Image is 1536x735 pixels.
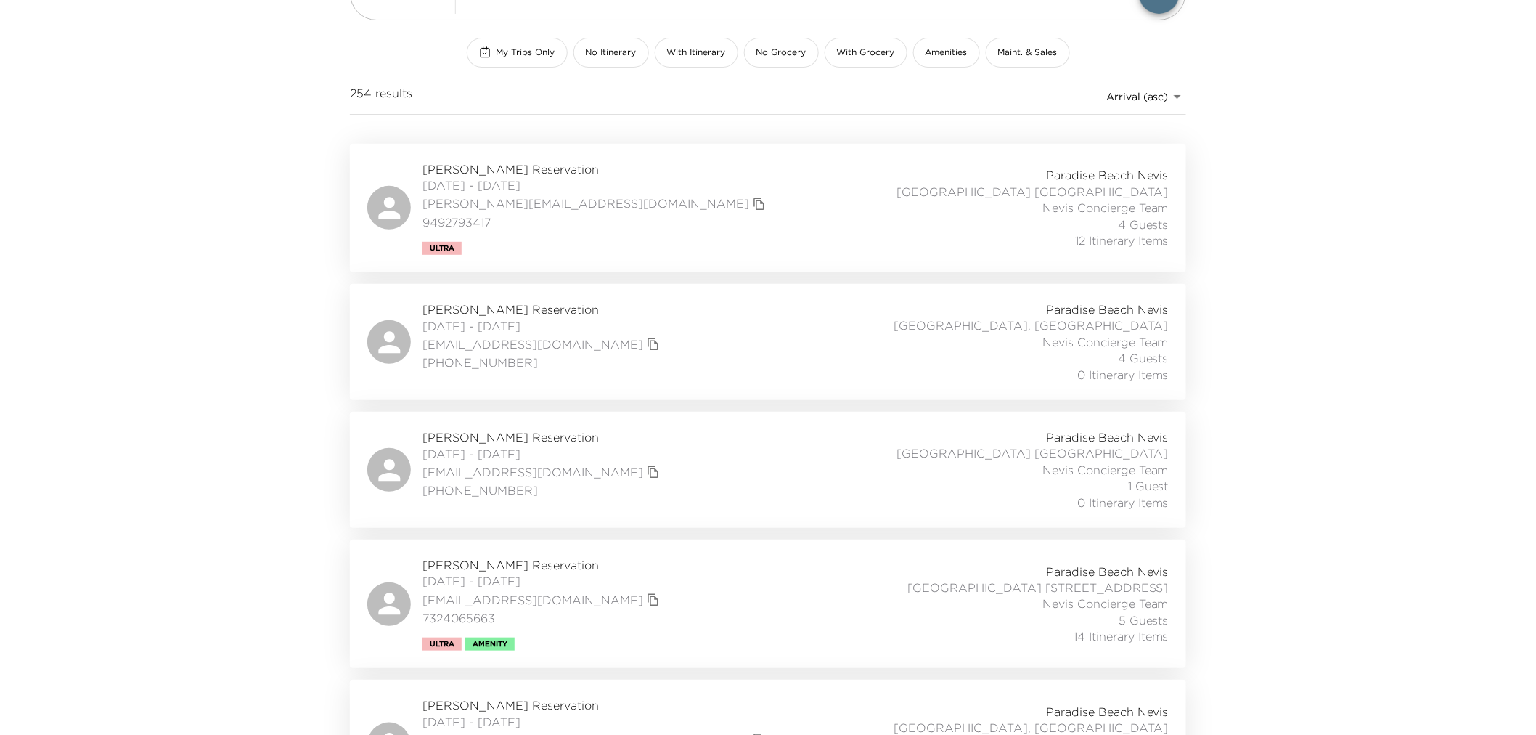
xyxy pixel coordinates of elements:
[643,462,663,482] button: copy primary member email
[422,161,769,177] span: [PERSON_NAME] Reservation
[913,38,980,68] button: Amenities
[896,184,1169,200] span: [GEOGRAPHIC_DATA] [GEOGRAPHIC_DATA]
[998,46,1058,59] span: Maint. & Sales
[986,38,1070,68] button: Maint. & Sales
[422,464,643,480] a: [EMAIL_ADDRESS][DOMAIN_NAME]
[907,580,1169,596] span: [GEOGRAPHIC_DATA] [STREET_ADDRESS]
[655,38,738,68] button: With Itinerary
[837,46,895,59] span: With Grocery
[350,540,1186,668] a: [PERSON_NAME] Reservation[DATE] - [DATE][EMAIL_ADDRESS][DOMAIN_NAME]copy primary member email7324...
[1077,367,1169,383] span: 0 Itinerary Items
[894,317,1169,333] span: [GEOGRAPHIC_DATA], [GEOGRAPHIC_DATA]
[1118,350,1169,366] span: 4 Guests
[1046,167,1169,183] span: Paradise Beach Nevis
[1118,216,1169,232] span: 4 Guests
[497,46,555,59] span: My Trips Only
[573,38,649,68] button: No Itinerary
[749,194,769,214] button: copy primary member email
[667,46,726,59] span: With Itinerary
[422,354,663,370] span: [PHONE_NUMBER]
[1119,612,1169,628] span: 5 Guests
[1046,301,1169,317] span: Paradise Beach Nevis
[350,284,1186,400] a: [PERSON_NAME] Reservation[DATE] - [DATE][EMAIL_ADDRESS][DOMAIN_NAME]copy primary member email[PHO...
[744,38,819,68] button: No Grocery
[1042,200,1169,216] span: Nevis Concierge Team
[422,714,769,730] span: [DATE] - [DATE]
[825,38,907,68] button: With Grocery
[1128,478,1169,494] span: 1 Guest
[1046,564,1169,580] span: Paradise Beach Nevis
[422,482,663,498] span: [PHONE_NUMBER]
[422,573,663,589] span: [DATE] - [DATE]
[430,244,454,253] span: Ultra
[422,336,643,352] a: [EMAIL_ADDRESS][DOMAIN_NAME]
[422,318,663,334] span: [DATE] - [DATE]
[422,446,663,462] span: [DATE] - [DATE]
[350,85,412,108] span: 254 results
[1042,462,1169,478] span: Nevis Concierge Team
[467,38,568,68] button: My Trips Only
[1046,704,1169,720] span: Paradise Beach Nevis
[586,46,637,59] span: No Itinerary
[350,144,1186,272] a: [PERSON_NAME] Reservation[DATE] - [DATE][PERSON_NAME][EMAIL_ADDRESS][DOMAIN_NAME]copy primary mem...
[1042,596,1169,612] span: Nevis Concierge Team
[926,46,968,59] span: Amenities
[422,697,769,713] span: [PERSON_NAME] Reservation
[756,46,806,59] span: No Grocery
[422,592,643,608] a: [EMAIL_ADDRESS][DOMAIN_NAME]
[1077,495,1169,511] span: 0 Itinerary Items
[473,640,507,649] span: Amenity
[1106,90,1169,103] span: Arrival (asc)
[422,177,769,193] span: [DATE] - [DATE]
[422,610,663,626] span: 7324065663
[1042,334,1169,350] span: Nevis Concierge Team
[1075,232,1169,248] span: 12 Itinerary Items
[896,445,1169,461] span: [GEOGRAPHIC_DATA] [GEOGRAPHIC_DATA]
[643,334,663,354] button: copy primary member email
[422,301,663,317] span: [PERSON_NAME] Reservation
[422,557,663,573] span: [PERSON_NAME] Reservation
[643,590,663,610] button: copy primary member email
[430,640,454,649] span: Ultra
[1074,628,1169,644] span: 14 Itinerary Items
[422,195,749,211] a: [PERSON_NAME][EMAIL_ADDRESS][DOMAIN_NAME]
[1046,429,1169,445] span: Paradise Beach Nevis
[422,429,663,445] span: [PERSON_NAME] Reservation
[422,214,769,230] span: 9492793417
[350,412,1186,528] a: [PERSON_NAME] Reservation[DATE] - [DATE][EMAIL_ADDRESS][DOMAIN_NAME]copy primary member email[PHO...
